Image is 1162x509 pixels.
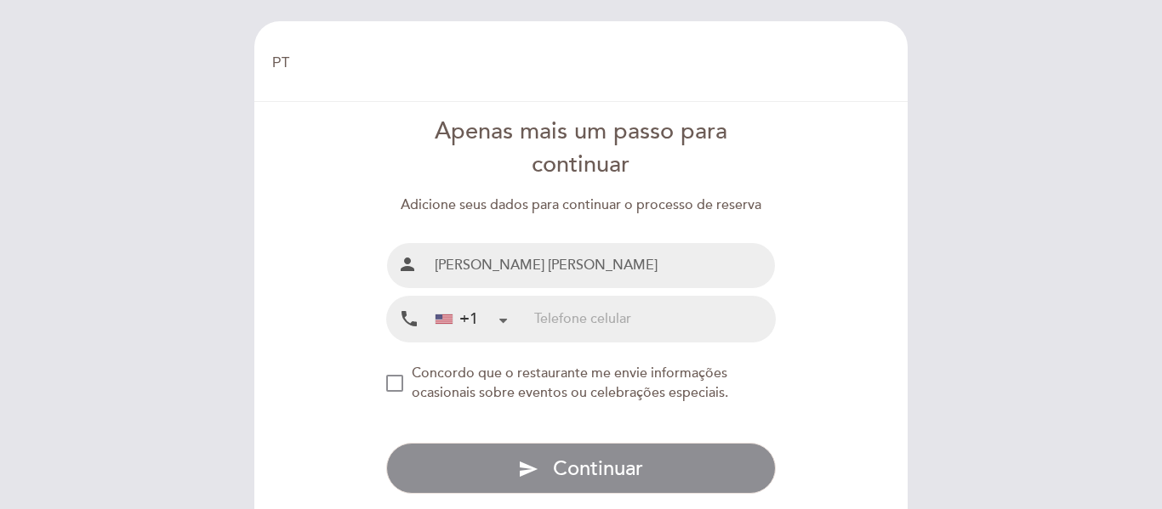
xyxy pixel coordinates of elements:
div: Apenas mais um passo para continuar [386,116,777,182]
span: Concordo que o restaurante me envie informações ocasionais sobre eventos ou celebrações especiais. [412,365,728,401]
span: Continuar [553,456,643,481]
button: send Continuar [386,443,777,494]
input: Telefone celular [534,297,775,342]
md-checkbox: NEW_MODAL_AGREE_RESTAURANT_SEND_OCCASIONAL_INFO [386,364,777,403]
div: United States: +1 [429,297,514,341]
i: person [397,254,418,274]
i: local_phone [399,308,419,330]
div: +1 [436,308,478,331]
div: Adicione seus dados para continuar o processo de reserva [386,195,777,215]
i: send [518,459,538,479]
input: Nombre e Sobrenome [428,243,776,288]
